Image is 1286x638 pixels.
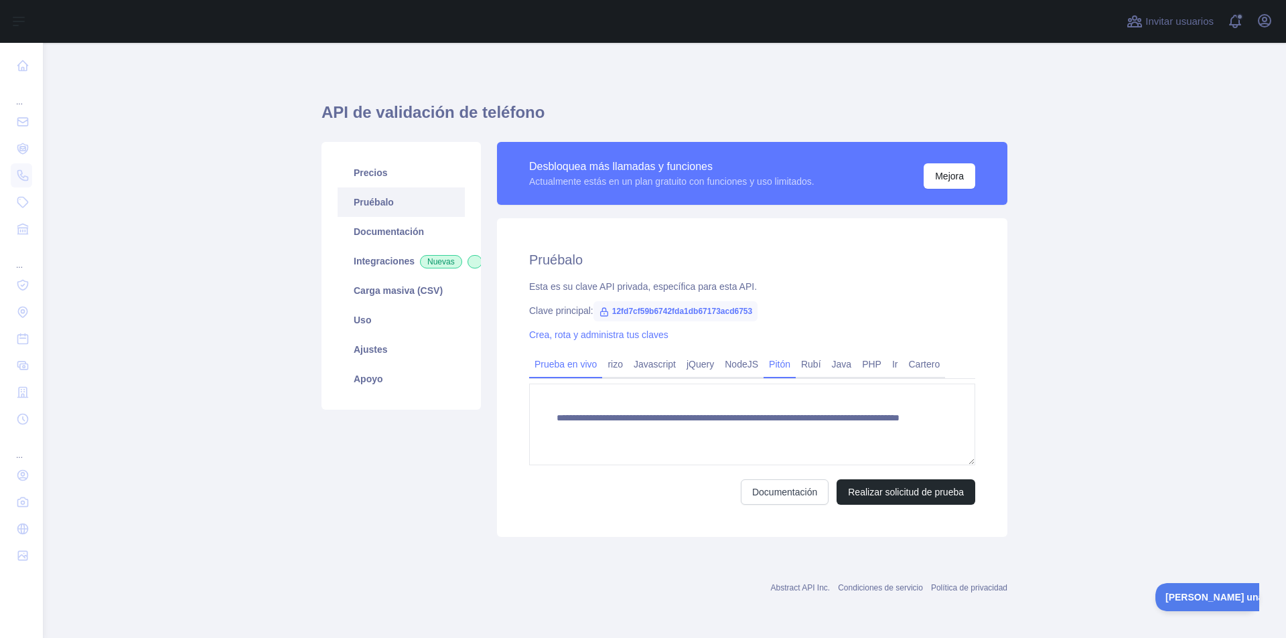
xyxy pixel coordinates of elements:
font: Esta es su clave API privada, específica para esta API. [529,281,757,292]
font: Clave principal: [529,305,593,316]
font: rizo [608,359,623,370]
font: Pruébalo [354,197,394,208]
font: Realizar solicitud de prueba [848,487,964,497]
font: Pitón [769,359,790,370]
font: Ir [892,359,898,370]
font: Javascript [634,359,676,370]
a: Ajustes [338,335,465,364]
a: Abstract API Inc. [770,583,830,592]
a: Uso [338,305,465,335]
a: Precios [338,158,465,187]
font: [PERSON_NAME] una pregunta [10,9,151,19]
font: Invitar usuarios [1145,15,1214,27]
font: API de validación de teléfono [321,103,545,121]
font: Prueba en vivo [534,359,597,370]
iframe: Activar/desactivar soporte al cliente [1155,583,1259,611]
a: IntegracionesNuevas [338,246,465,276]
font: Ajustes [354,344,388,355]
font: Rubí [801,359,821,370]
font: Mejora [935,171,964,181]
a: Carga masiva (CSV) [338,276,465,305]
font: Apoyo [354,374,383,384]
button: Realizar solicitud de prueba [837,479,975,505]
a: Pruébalo [338,187,465,217]
font: ... [16,97,23,106]
font: Actualmente estás en un plan gratuito con funciones y uso limitados. [529,176,814,187]
font: ... [16,260,23,270]
font: jQuery [687,359,714,370]
font: Java [832,359,852,370]
button: Invitar usuarios [1124,11,1216,32]
a: Documentación [741,479,829,505]
font: Precios [354,167,388,178]
font: Uso [354,315,371,325]
font: Documentación [354,226,424,237]
a: Documentación [338,217,465,246]
font: Nuevas [427,257,455,266]
font: Documentación [752,487,817,497]
a: Condiciones de servicio [838,583,923,592]
font: Carga masiva (CSV) [354,285,443,296]
font: Pruébalo [529,252,583,267]
font: PHP [862,359,881,370]
button: Mejora [924,163,975,189]
font: Cartero [908,359,940,370]
font: Desbloquea más llamadas y funciones [529,161,713,172]
font: NodeJS [725,359,758,370]
a: Apoyo [338,364,465,394]
font: 12fd7cf59b6742fda1db67173acd6753 [612,307,752,316]
font: ... [16,451,23,460]
a: Política de privacidad [931,583,1007,592]
a: Crea, rota y administra tus claves [529,329,668,340]
font: Integraciones [354,256,415,266]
